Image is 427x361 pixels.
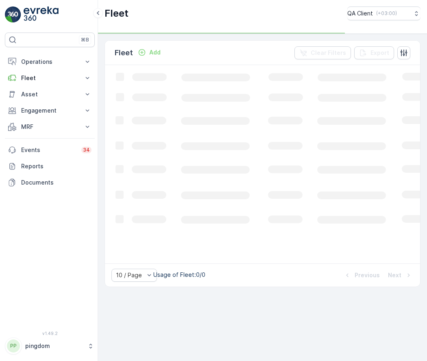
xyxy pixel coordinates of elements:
[7,339,20,352] div: PP
[342,270,381,280] button: Previous
[21,74,78,82] p: Fleet
[21,107,78,115] p: Engagement
[347,9,373,17] p: QA Client
[5,7,21,23] img: logo
[24,7,59,23] img: logo_light-DOdMpM7g.png
[83,147,90,153] p: 34
[21,162,91,170] p: Reports
[5,158,95,174] a: Reports
[370,49,389,57] p: Export
[5,119,95,135] button: MRF
[355,271,380,279] p: Previous
[149,48,161,57] p: Add
[105,7,129,20] p: Fleet
[387,270,414,280] button: Next
[347,7,420,20] button: QA Client(+03:00)
[21,146,76,154] p: Events
[5,54,95,70] button: Operations
[311,49,346,57] p: Clear Filters
[5,70,95,86] button: Fleet
[135,48,164,57] button: Add
[5,337,95,354] button: PPpingdom
[354,46,394,59] button: Export
[25,342,83,350] p: pingdom
[5,142,95,158] a: Events34
[21,90,78,98] p: Asset
[5,174,95,191] a: Documents
[376,10,397,17] p: ( +03:00 )
[21,178,91,187] p: Documents
[294,46,351,59] button: Clear Filters
[21,58,78,66] p: Operations
[5,331,95,336] span: v 1.49.2
[115,47,133,59] p: Fleet
[5,86,95,102] button: Asset
[21,123,78,131] p: MRF
[5,102,95,119] button: Engagement
[153,271,205,279] p: Usage of Fleet : 0/0
[388,271,401,279] p: Next
[81,37,89,43] p: ⌘B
